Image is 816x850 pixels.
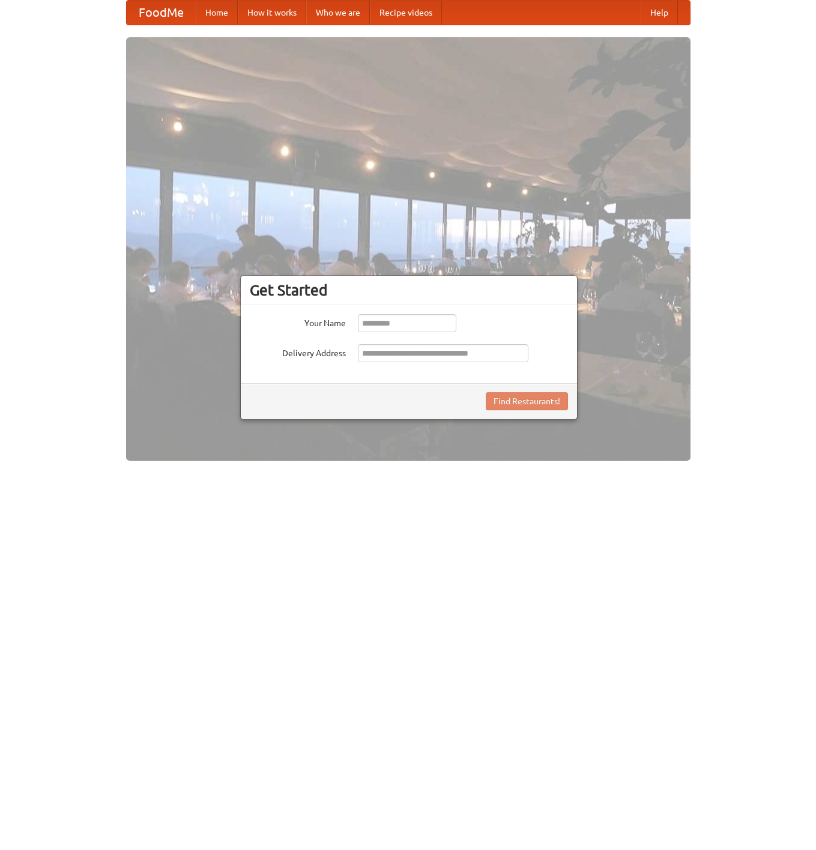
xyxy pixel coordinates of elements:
[127,1,196,25] a: FoodMe
[306,1,370,25] a: Who we are
[641,1,678,25] a: Help
[196,1,238,25] a: Home
[370,1,442,25] a: Recipe videos
[250,344,346,359] label: Delivery Address
[250,281,568,299] h3: Get Started
[238,1,306,25] a: How it works
[250,314,346,329] label: Your Name
[486,392,568,410] button: Find Restaurants!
